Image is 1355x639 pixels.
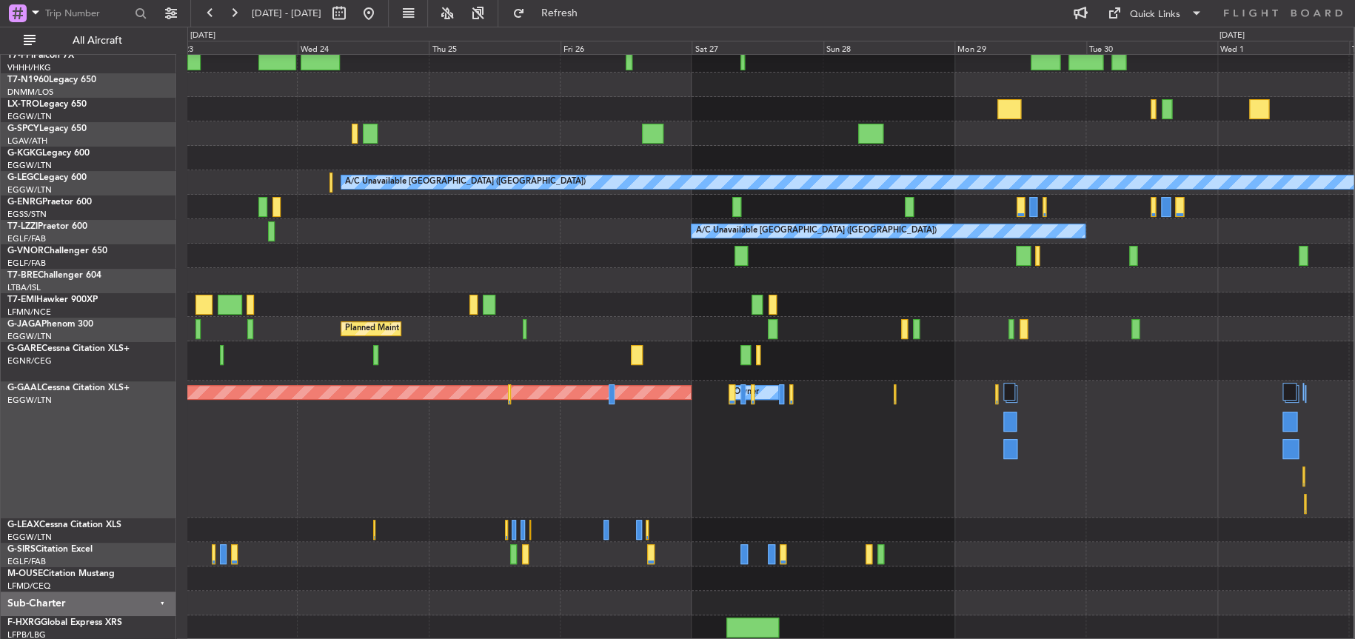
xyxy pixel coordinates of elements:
a: G-ENRGPraetor 600 [7,198,92,207]
span: G-LEAX [7,521,39,529]
a: EGGW/LTN [7,532,52,543]
div: [DATE] [1219,30,1245,42]
a: F-HXRGGlobal Express XRS [7,618,122,627]
a: G-SPCYLegacy 650 [7,124,87,133]
span: T7-FFI [7,51,33,60]
a: T7-BREChallenger 604 [7,271,101,280]
a: G-KGKGLegacy 600 [7,149,90,158]
a: T7-FFIFalcon 7X [7,51,74,60]
span: M-OUSE [7,569,43,578]
span: F-HXRG [7,618,41,627]
div: Sun 28 [823,41,954,54]
div: [DATE] [190,30,215,42]
div: Thu 25 [429,41,560,54]
div: Tue 30 [1086,41,1217,54]
div: Planned Maint [GEOGRAPHIC_DATA] ([GEOGRAPHIC_DATA]) [345,318,578,340]
span: T7-EMI [7,295,36,304]
span: T7-BRE [7,271,38,280]
a: G-SIRSCitation Excel [7,545,93,554]
a: EGLF/FAB [7,556,46,567]
span: T7-LZZI [7,222,38,231]
span: G-VNOR [7,247,44,255]
div: Sat 27 [692,41,823,54]
span: G-GAAL [7,384,41,392]
div: A/C Unavailable [GEOGRAPHIC_DATA] ([GEOGRAPHIC_DATA]) [345,171,586,193]
a: G-LEAXCessna Citation XLS [7,521,121,529]
span: G-SIRS [7,545,36,554]
a: EGLF/FAB [7,258,46,269]
a: VHHH/HKG [7,62,51,73]
div: Fri 26 [561,41,692,54]
div: Tue 23 [167,41,298,54]
a: T7-N1960Legacy 650 [7,76,96,84]
input: Trip Number [45,2,130,24]
button: Refresh [506,1,595,25]
span: G-SPCY [7,124,39,133]
a: T7-LZZIPraetor 600 [7,222,87,231]
span: G-LEGC [7,173,39,182]
a: EGSS/STN [7,209,47,220]
span: G-GARE [7,344,41,353]
a: EGLF/FAB [7,233,46,244]
div: Owner [734,381,759,404]
a: LX-TROLegacy 650 [7,100,87,109]
a: LTBA/ISL [7,282,41,293]
div: A/C Unavailable [GEOGRAPHIC_DATA] ([GEOGRAPHIC_DATA]) [695,220,936,242]
span: G-ENRG [7,198,42,207]
span: Refresh [528,8,590,19]
a: T7-EMIHawker 900XP [7,295,98,304]
span: G-KGKG [7,149,42,158]
span: G-JAGA [7,320,41,329]
a: EGGW/LTN [7,160,52,171]
a: EGGW/LTN [7,395,52,406]
button: All Aircraft [16,29,161,53]
a: G-GAALCessna Citation XLS+ [7,384,130,392]
a: G-VNORChallenger 650 [7,247,107,255]
a: G-LEGCLegacy 600 [7,173,87,182]
a: EGGW/LTN [7,184,52,195]
div: Wed 24 [298,41,429,54]
a: LGAV/ATH [7,136,47,147]
span: LX-TRO [7,100,39,109]
a: DNMM/LOS [7,87,53,98]
span: All Aircraft [39,36,156,46]
div: Quick Links [1130,7,1180,22]
a: EGGW/LTN [7,111,52,122]
div: Wed 1 [1217,41,1348,54]
a: G-JAGAPhenom 300 [7,320,93,329]
span: T7-N1960 [7,76,49,84]
a: LFMN/NCE [7,307,51,318]
a: EGNR/CEG [7,355,52,367]
a: G-GARECessna Citation XLS+ [7,344,130,353]
a: EGGW/LTN [7,331,52,342]
a: LFMD/CEQ [7,581,50,592]
a: M-OUSECitation Mustang [7,569,115,578]
span: [DATE] - [DATE] [252,7,321,20]
button: Quick Links [1100,1,1210,25]
div: Mon 29 [954,41,1085,54]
